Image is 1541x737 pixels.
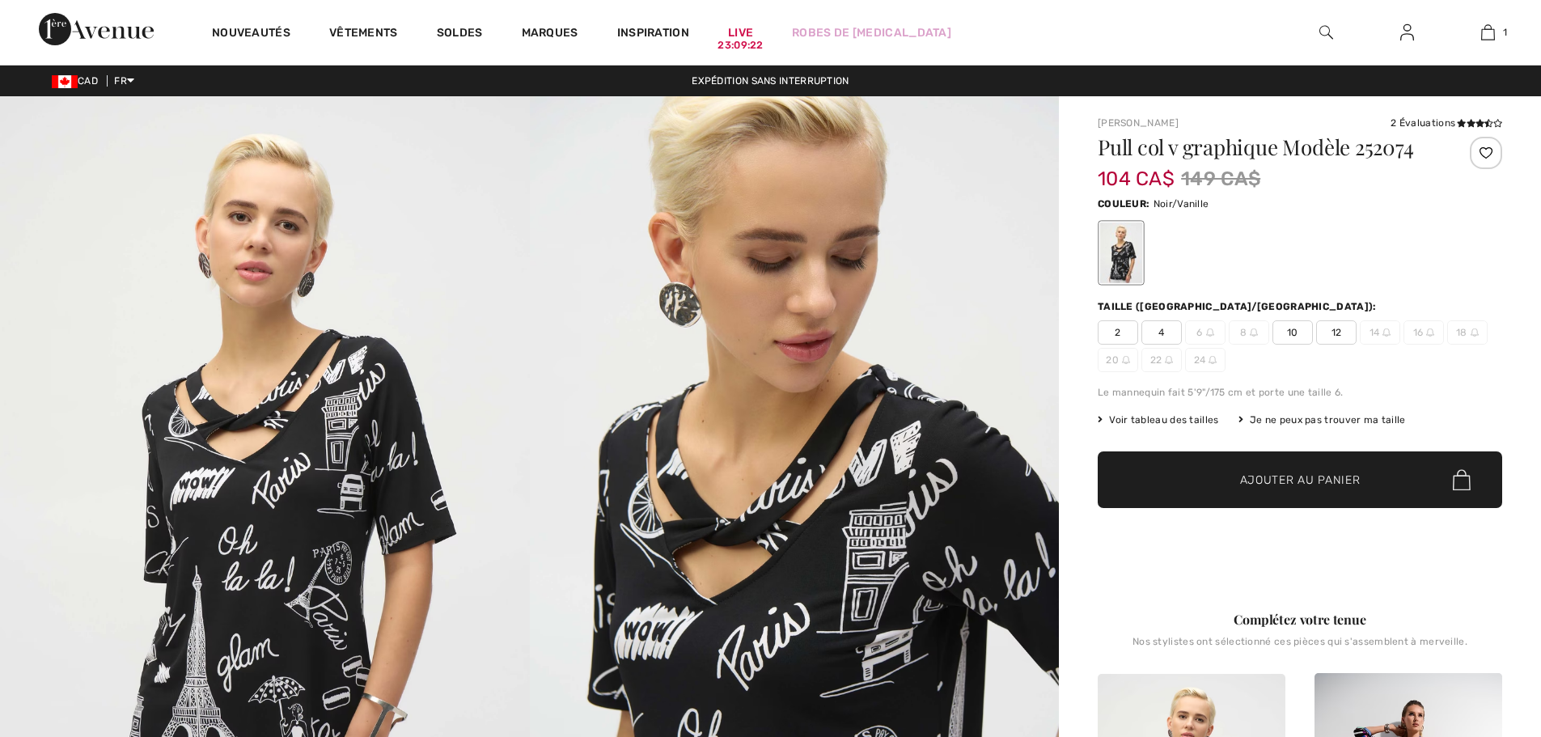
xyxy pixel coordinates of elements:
img: ring-m.svg [1426,328,1434,337]
img: 1ère Avenue [39,13,154,45]
img: ring-m.svg [1165,356,1173,364]
a: Live23:09:22 [728,24,753,41]
span: 8 [1229,320,1269,345]
img: ring-m.svg [1206,328,1214,337]
img: Canadian Dollar [52,75,78,88]
span: Inspiration [617,26,689,43]
a: [PERSON_NAME] [1098,117,1179,129]
img: ring-m.svg [1471,328,1479,337]
a: Nouveautés [212,26,290,43]
span: Couleur: [1098,198,1149,210]
img: Bag.svg [1453,469,1471,490]
div: Je ne peux pas trouver ma taille [1238,413,1406,427]
img: ring-m.svg [1382,328,1391,337]
span: 104 CA$ [1098,151,1175,190]
img: Mon panier [1481,23,1495,42]
span: 20 [1098,348,1138,372]
span: 2 [1098,320,1138,345]
span: 4 [1141,320,1182,345]
span: Noir/Vanille [1154,198,1209,210]
span: Voir tableau des tailles [1098,413,1219,427]
span: 18 [1447,320,1488,345]
span: 10 [1272,320,1313,345]
span: 16 [1403,320,1444,345]
a: Vêtements [329,26,398,43]
span: Ajouter au panier [1240,472,1361,489]
div: 23:09:22 [718,38,763,53]
img: ring-m.svg [1122,356,1130,364]
span: 24 [1185,348,1226,372]
span: 22 [1141,348,1182,372]
img: ring-m.svg [1250,328,1258,337]
div: Le mannequin fait 5'9"/175 cm et porte une taille 6. [1098,385,1502,400]
a: 1 [1448,23,1527,42]
a: Robes de [MEDICAL_DATA] [792,24,951,41]
a: Soldes [437,26,483,43]
a: Marques [522,26,578,43]
div: Noir/Vanille [1100,222,1142,283]
img: recherche [1319,23,1333,42]
div: 2 Évaluations [1391,116,1502,130]
span: CAD [52,75,104,87]
span: 14 [1360,320,1400,345]
img: Mes infos [1400,23,1414,42]
div: Taille ([GEOGRAPHIC_DATA]/[GEOGRAPHIC_DATA]): [1098,299,1380,314]
span: FR [114,75,134,87]
span: 6 [1185,320,1226,345]
div: Complétez votre tenue [1098,610,1502,629]
img: ring-m.svg [1209,356,1217,364]
h1: Pull col v graphique Modèle 252074 [1098,137,1435,158]
span: 12 [1316,320,1357,345]
span: 1 [1503,25,1507,40]
a: Se connecter [1387,23,1427,43]
div: Nos stylistes ont sélectionné ces pièces qui s'assemblent à merveille. [1098,636,1502,660]
button: Ajouter au panier [1098,451,1502,508]
span: 149 CA$ [1181,164,1260,193]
